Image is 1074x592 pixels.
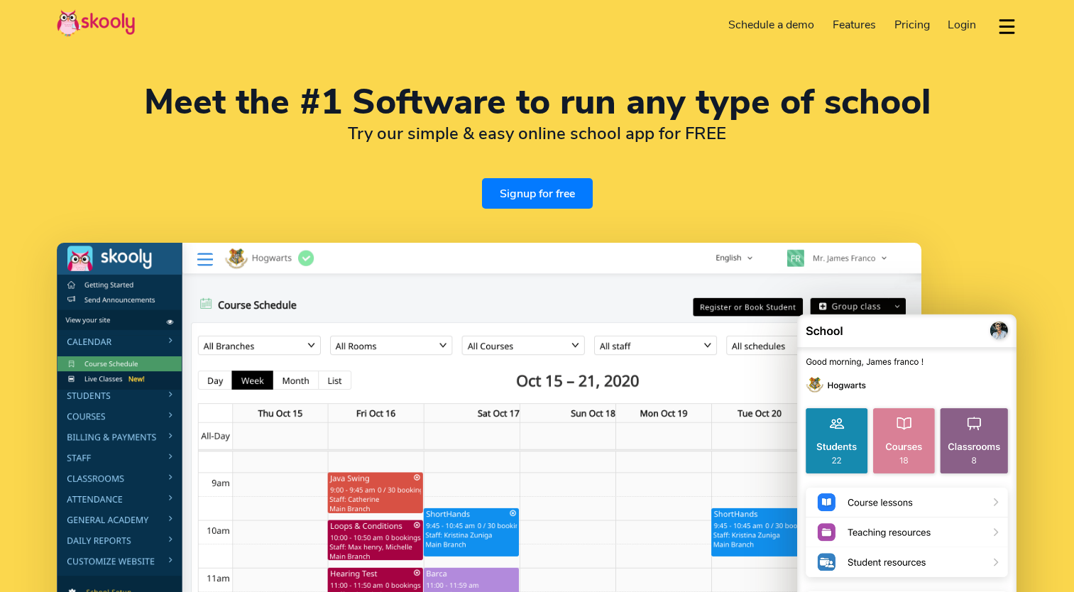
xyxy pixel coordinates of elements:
[894,17,930,33] span: Pricing
[823,13,885,36] a: Features
[938,13,985,36] a: Login
[57,123,1017,144] h2: Try our simple & easy online school app for FREE
[948,17,976,33] span: Login
[482,178,593,209] a: Signup for free
[57,9,135,37] img: Skooly
[885,13,939,36] a: Pricing
[57,85,1017,119] h1: Meet the #1 Software to run any type of school
[720,13,824,36] a: Schedule a demo
[997,10,1017,43] button: dropdown menu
